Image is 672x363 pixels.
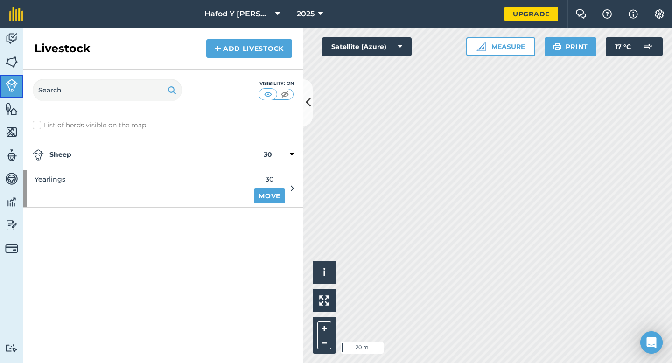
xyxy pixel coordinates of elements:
[5,344,18,353] img: svg+xml;base64,PD94bWwgdmVyc2lvbj0iMS4wIiBlbmNvZGluZz0idXRmLTgiPz4KPCEtLSBHZW5lcmF0b3I6IEFkb2JlIE...
[615,37,631,56] span: 17 ° C
[5,218,18,232] img: svg+xml;base64,PD94bWwgdmVyc2lvbj0iMS4wIiBlbmNvZGluZz0idXRmLTgiPz4KPCEtLSBHZW5lcmF0b3I6IEFkb2JlIE...
[264,149,272,161] strong: 30
[638,37,657,56] img: svg+xml;base64,PD94bWwgdmVyc2lvbj0iMS4wIiBlbmNvZGluZz0idXRmLTgiPz4KPCEtLSBHZW5lcmF0b3I6IEFkb2JlIE...
[629,8,638,20] img: svg+xml;base64,PHN2ZyB4bWxucz0iaHR0cDovL3d3dy53My5vcmcvMjAwMC9zdmciIHdpZHRoPSIxNyIgaGVpZ2h0PSIxNy...
[640,331,663,354] div: Open Intercom Messenger
[602,9,613,19] img: A question mark icon
[204,8,272,20] span: Hafod Y [PERSON_NAME]
[5,102,18,116] img: svg+xml;base64,PHN2ZyB4bWxucz0iaHR0cDovL3d3dy53My5vcmcvMjAwMC9zdmciIHdpZHRoPSI1NiIgaGVpZ2h0PSI2MC...
[5,242,18,255] img: svg+xml;base64,PD94bWwgdmVyc2lvbj0iMS4wIiBlbmNvZGluZz0idXRmLTgiPz4KPCEtLSBHZW5lcmF0b3I6IEFkb2JlIE...
[33,120,294,130] label: List of herds visible on the map
[35,174,65,184] span: Yearlings
[319,295,329,306] img: Four arrows, one pointing top left, one top right, one bottom right and the last bottom left
[466,37,535,56] button: Measure
[476,42,486,51] img: Ruler icon
[313,261,336,284] button: i
[33,79,182,101] input: Search
[259,80,294,87] div: Visibility: On
[5,55,18,69] img: svg+xml;base64,PHN2ZyB4bWxucz0iaHR0cDovL3d3dy53My5vcmcvMjAwMC9zdmciIHdpZHRoPSI1NiIgaGVpZ2h0PSI2MC...
[317,321,331,335] button: +
[322,37,412,56] button: Satellite (Azure)
[5,79,18,92] img: svg+xml;base64,PD94bWwgdmVyc2lvbj0iMS4wIiBlbmNvZGluZz0idXRmLTgiPz4KPCEtLSBHZW5lcmF0b3I6IEFkb2JlIE...
[575,9,587,19] img: Two speech bubbles overlapping with the left bubble in the forefront
[317,335,331,349] button: –
[279,90,291,99] img: svg+xml;base64,PHN2ZyB4bWxucz0iaHR0cDovL3d3dy53My5vcmcvMjAwMC9zdmciIHdpZHRoPSI1MCIgaGVpZ2h0PSI0MC...
[254,188,285,203] a: Move
[5,32,18,46] img: svg+xml;base64,PD94bWwgdmVyc2lvbj0iMS4wIiBlbmNvZGluZz0idXRmLTgiPz4KPCEtLSBHZW5lcmF0b3I6IEFkb2JlIE...
[5,148,18,162] img: svg+xml;base64,PD94bWwgdmVyc2lvbj0iMS4wIiBlbmNvZGluZz0idXRmLTgiPz4KPCEtLSBHZW5lcmF0b3I6IEFkb2JlIE...
[33,149,264,161] strong: Sheep
[606,37,663,56] button: 17 °C
[23,170,248,207] a: Yearlings
[35,41,91,56] h2: Livestock
[262,90,274,99] img: svg+xml;base64,PHN2ZyB4bWxucz0iaHR0cDovL3d3dy53My5vcmcvMjAwMC9zdmciIHdpZHRoPSI1MCIgaGVpZ2h0PSI0MC...
[33,149,44,161] img: svg+xml;base64,PD94bWwgdmVyc2lvbj0iMS4wIiBlbmNvZGluZz0idXRmLTgiPz4KPCEtLSBHZW5lcmF0b3I6IEFkb2JlIE...
[553,41,562,52] img: svg+xml;base64,PHN2ZyB4bWxucz0iaHR0cDovL3d3dy53My5vcmcvMjAwMC9zdmciIHdpZHRoPSIxOSIgaGVpZ2h0PSIyNC...
[545,37,597,56] button: Print
[297,8,315,20] span: 2025
[504,7,558,21] a: Upgrade
[5,172,18,186] img: svg+xml;base64,PD94bWwgdmVyc2lvbj0iMS4wIiBlbmNvZGluZz0idXRmLTgiPz4KPCEtLSBHZW5lcmF0b3I6IEFkb2JlIE...
[9,7,23,21] img: fieldmargin Logo
[323,266,326,278] span: i
[654,9,665,19] img: A cog icon
[215,43,221,54] img: svg+xml;base64,PHN2ZyB4bWxucz0iaHR0cDovL3d3dy53My5vcmcvMjAwMC9zdmciIHdpZHRoPSIxNCIgaGVpZ2h0PSIyNC...
[206,39,292,58] a: Add Livestock
[5,195,18,209] img: svg+xml;base64,PD94bWwgdmVyc2lvbj0iMS4wIiBlbmNvZGluZz0idXRmLTgiPz4KPCEtLSBHZW5lcmF0b3I6IEFkb2JlIE...
[168,84,176,96] img: svg+xml;base64,PHN2ZyB4bWxucz0iaHR0cDovL3d3dy53My5vcmcvMjAwMC9zdmciIHdpZHRoPSIxOSIgaGVpZ2h0PSIyNC...
[254,174,285,184] span: 30
[5,125,18,139] img: svg+xml;base64,PHN2ZyB4bWxucz0iaHR0cDovL3d3dy53My5vcmcvMjAwMC9zdmciIHdpZHRoPSI1NiIgaGVpZ2h0PSI2MC...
